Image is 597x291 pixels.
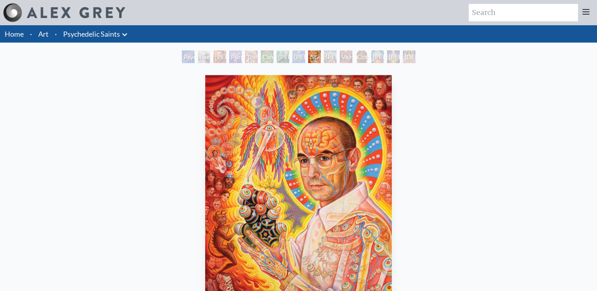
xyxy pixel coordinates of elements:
[403,50,415,63] div: [DEMOGRAPHIC_DATA]
[356,50,368,63] div: Cosmic [DEMOGRAPHIC_DATA]
[292,50,305,63] div: [PERSON_NAME] & the New Eleusis
[308,50,321,63] div: St. Albert & The LSD Revelation Revolution
[198,50,210,63] div: Beethoven
[27,25,35,43] li: ·
[38,28,49,39] a: Art
[371,50,384,63] div: [PERSON_NAME]
[387,50,400,63] div: [PERSON_NAME]
[63,28,120,39] a: Psychedelic Saints
[324,50,337,63] div: [PERSON_NAME]
[182,50,195,63] div: Psychedelic Healing
[340,50,352,63] div: Vajra Guru
[245,50,258,63] div: The Shulgins and their Alchemical Angels
[52,25,60,43] li: ·
[5,30,24,38] a: Home
[213,50,226,63] div: [PERSON_NAME] M.D., Cartographer of Consciousness
[261,50,273,63] div: Cannabacchus
[469,4,578,21] input: Search
[277,50,289,63] div: [PERSON_NAME][US_STATE] - Hemp Farmer
[229,50,242,63] div: Purple [DEMOGRAPHIC_DATA]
